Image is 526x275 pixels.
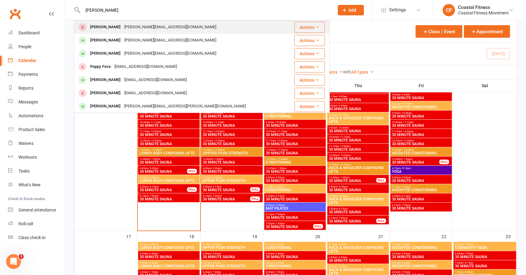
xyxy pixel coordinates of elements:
span: 5:15am [392,243,451,246]
a: Class kiosk mode [8,231,65,245]
span: 4:15pm [392,167,451,170]
span: 30 MINUTE SAUNA [265,124,325,127]
div: Tasks [18,168,30,173]
span: 10:30am [329,136,388,138]
span: - 6:00pm [149,176,159,179]
span: - 12:45pm [276,158,288,161]
span: 6:00am [392,252,451,255]
span: - 10:15am [400,103,412,105]
span: 30 MINUTE SAUNA [265,170,325,173]
button: Actions [294,22,325,33]
span: 12:00pm [202,149,261,151]
span: 11:15am [329,145,388,148]
span: 30 MINUTE SAUNA [392,161,440,164]
span: 30 MINUTE SAUNA [392,255,451,259]
span: 30 MINUTE SAUNA [329,138,388,142]
a: Tasks [8,164,65,178]
div: FULL [250,187,260,192]
span: - 6:00am [400,243,410,246]
span: - 6:15pm [212,185,222,188]
span: 11:15am [139,130,198,133]
span: - 6:45am [148,261,158,264]
span: 5:15pm [139,176,198,179]
span: YOGA [392,170,451,173]
span: - 11:15am [339,136,350,138]
span: 12:45pm [329,176,377,179]
span: Settings [389,3,406,17]
span: - 7:00pm [149,195,159,197]
span: - 7:00pm [338,217,348,219]
div: What's New [18,182,41,187]
span: 9:45am [392,112,451,114]
div: FULL [187,169,197,173]
span: 30 MINUTE SAUNA [329,179,377,183]
a: Payments [8,68,65,81]
span: 30 MINUTE SAUNA [265,151,325,155]
div: 21 [378,231,389,241]
span: - 6:00am [148,243,158,246]
span: - 11:15am [213,121,224,124]
span: 30 MINUTE SAUNA [265,255,325,259]
span: 11:15am [202,130,261,133]
span: 30 MINUTE SAUNA [329,259,388,262]
span: 5:15pm [265,185,325,188]
span: - 6:45am [211,261,221,264]
div: [PERSON_NAME][EMAIL_ADDRESS][PERSON_NAME][DOMAIN_NAME] [122,102,248,111]
span: - 1:30pm [213,158,223,161]
span: 6:00am [139,261,198,264]
span: 5:15pm [202,176,261,179]
span: 9:30am [392,103,451,105]
div: Roll call [18,221,33,226]
button: Class / Event [416,25,462,38]
span: 4:45pm [139,167,187,170]
span: CONDITIONING [265,188,325,192]
span: - 6:00am [274,243,284,246]
span: 12:45pm [265,167,325,170]
span: 10:30am [202,121,261,124]
div: Class check-in [18,235,46,240]
div: FULL [376,219,386,223]
span: - 5:30pm [212,167,222,170]
input: Search... [81,6,330,14]
span: - 6:45am [337,256,347,259]
span: 9:45am [265,121,325,124]
span: 12:00pm [139,139,198,142]
span: 30 MINUTE SAUNA [139,170,187,173]
th: Thu [327,79,390,92]
span: - 1:30pm [339,176,349,179]
span: - 6:45am [211,252,221,255]
span: - 12:45pm [150,139,162,142]
span: WEIGHTED CONDITIONING [392,246,451,250]
span: 30 MINUTE SAUNA [392,133,451,137]
span: - 7:00pm [212,195,222,197]
span: 30 MINUTE SAUNA [139,124,198,127]
div: FULL [250,196,260,201]
span: - 1:30pm [276,167,286,170]
span: 12:45pm [392,158,440,161]
span: 12:00pm [265,149,325,151]
div: [EMAIL_ADDRESS][DOMAIN_NAME] [122,89,189,98]
span: LOWER BODY COMPOUND LIFTS [139,179,198,183]
span: 10:30am [139,121,198,124]
a: General attendance kiosk mode [8,203,65,217]
span: - 1:30pm [150,158,160,161]
div: Automations [18,113,43,118]
span: - 6:00pm [401,185,411,188]
span: 30 MINUTE SAUNA [329,89,377,92]
span: 6:15pm [329,217,377,219]
div: Waivers [18,141,34,146]
span: 8:15am [329,95,388,98]
button: Add [338,5,364,15]
span: - 6:00am [211,243,221,246]
span: - 6:45am [400,261,410,264]
span: 9:00am [392,93,451,96]
span: 5:15pm [329,195,388,197]
div: [PERSON_NAME] [88,102,122,111]
div: [PERSON_NAME] [88,36,122,45]
div: [PERSON_NAME][EMAIL_ADDRESS][DOMAIN_NAME] [122,23,218,32]
span: - 12:45pm [213,139,225,142]
div: FULL [439,160,449,164]
a: Roll call [8,217,65,231]
span: - 6:15pm [338,207,348,210]
span: 4:45pm [202,167,261,170]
